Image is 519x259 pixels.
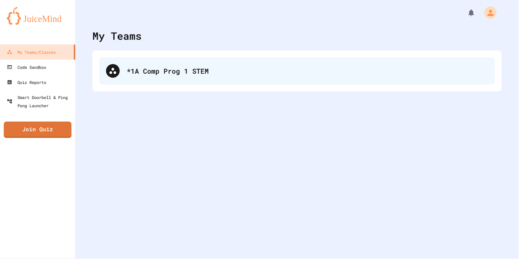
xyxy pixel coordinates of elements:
div: Code Sandbox [7,63,46,71]
div: My Teams [92,28,142,44]
div: *1A Comp Prog 1 STEM [99,57,495,85]
div: Quiz Reports [7,78,46,86]
div: *1A Comp Prog 1 STEM [127,66,488,76]
div: My Teams/Classes [7,48,56,56]
div: My Account [477,5,498,21]
img: logo-orange.svg [7,7,68,25]
a: Join Quiz [4,122,72,138]
div: My Notifications [455,7,477,18]
div: Smart Doorbell & Ping Pong Launcher [7,93,73,110]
